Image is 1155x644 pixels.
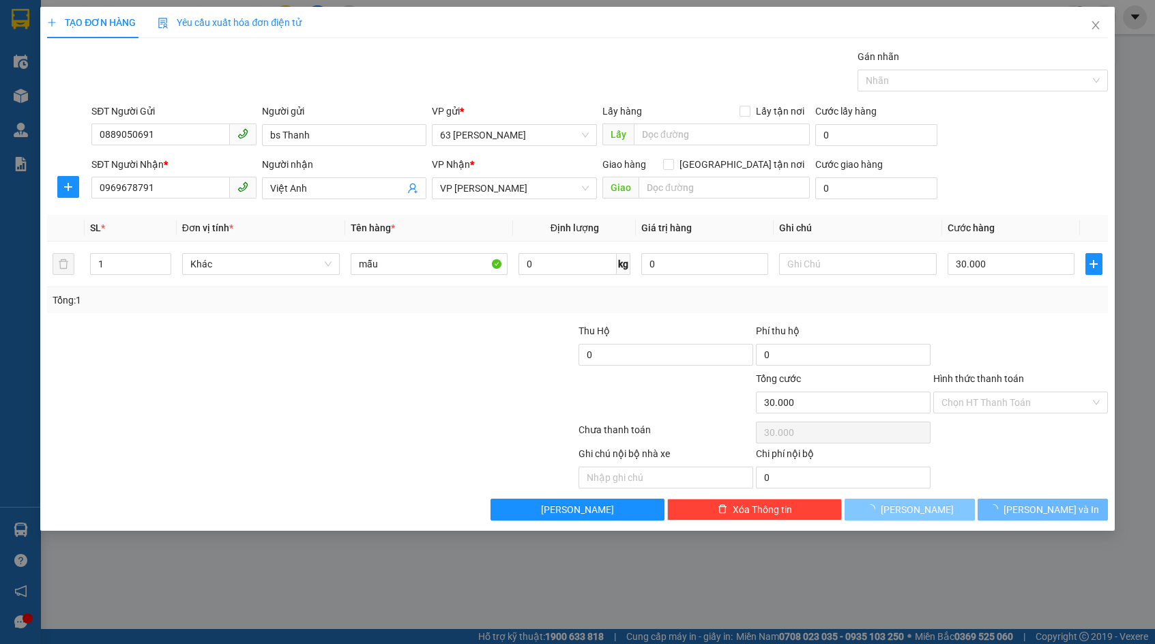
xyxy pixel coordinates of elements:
[815,106,877,117] label: Cước lấy hàng
[978,499,1108,521] button: [PERSON_NAME] và In
[641,222,692,233] span: Giá trị hàng
[858,51,899,62] label: Gán nhãn
[1090,20,1101,31] span: close
[815,159,883,170] label: Cước giao hàng
[53,253,74,275] button: delete
[182,222,233,233] span: Đơn vị tính
[91,157,257,172] div: SĐT Người Nhận
[432,159,470,170] span: VP Nhận
[491,499,665,521] button: [PERSON_NAME]
[989,504,1004,514] span: loading
[551,222,599,233] span: Định lượng
[262,104,427,119] div: Người gửi
[774,215,942,241] th: Ghi chú
[602,123,634,145] span: Lấy
[667,499,842,521] button: deleteXóa Thông tin
[641,253,768,275] input: 0
[351,222,395,233] span: Tên hàng
[1086,259,1102,269] span: plus
[57,176,79,198] button: plus
[47,18,57,27] span: plus
[602,177,639,199] span: Giao
[432,104,597,119] div: VP gửi
[158,17,302,28] span: Yêu cầu xuất hóa đơn điện tử
[1085,253,1102,275] button: plus
[602,159,646,170] span: Giao hàng
[440,125,589,145] span: 63 Trần Quang Tặng
[1077,7,1115,45] button: Close
[1004,502,1099,517] span: [PERSON_NAME] và In
[756,373,801,384] span: Tổng cước
[639,177,810,199] input: Dọc đường
[602,106,642,117] span: Lấy hàng
[750,104,810,119] span: Lấy tận nơi
[718,504,727,515] span: delete
[440,178,589,199] span: VP Nguyễn Quốc Trị
[579,325,610,336] span: Thu Hộ
[262,157,427,172] div: Người nhận
[158,18,169,29] img: icon
[541,502,614,517] span: [PERSON_NAME]
[237,181,248,192] span: phone
[617,253,630,275] span: kg
[577,422,755,446] div: Chưa thanh toán
[845,499,975,521] button: [PERSON_NAME]
[948,222,995,233] span: Cước hàng
[351,253,508,275] input: VD: Bàn, Ghế
[881,502,954,517] span: [PERSON_NAME]
[53,293,446,308] div: Tổng: 1
[91,104,257,119] div: SĐT Người Gửi
[407,183,418,194] span: user-add
[579,467,753,488] input: Nhập ghi chú
[237,128,248,139] span: phone
[579,446,753,467] div: Ghi chú nội bộ nhà xe
[674,157,810,172] span: [GEOGRAPHIC_DATA] tận nơi
[756,446,931,467] div: Chi phí nội bộ
[756,323,931,344] div: Phí thu hộ
[933,373,1024,384] label: Hình thức thanh toán
[733,502,792,517] span: Xóa Thông tin
[190,254,332,274] span: Khác
[634,123,810,145] input: Dọc đường
[47,17,136,28] span: TẠO ĐƠN HÀNG
[779,253,937,275] input: Ghi Chú
[90,222,101,233] span: SL
[815,124,937,146] input: Cước lấy hàng
[866,504,881,514] span: loading
[58,181,78,192] span: plus
[815,177,937,199] input: Cước giao hàng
